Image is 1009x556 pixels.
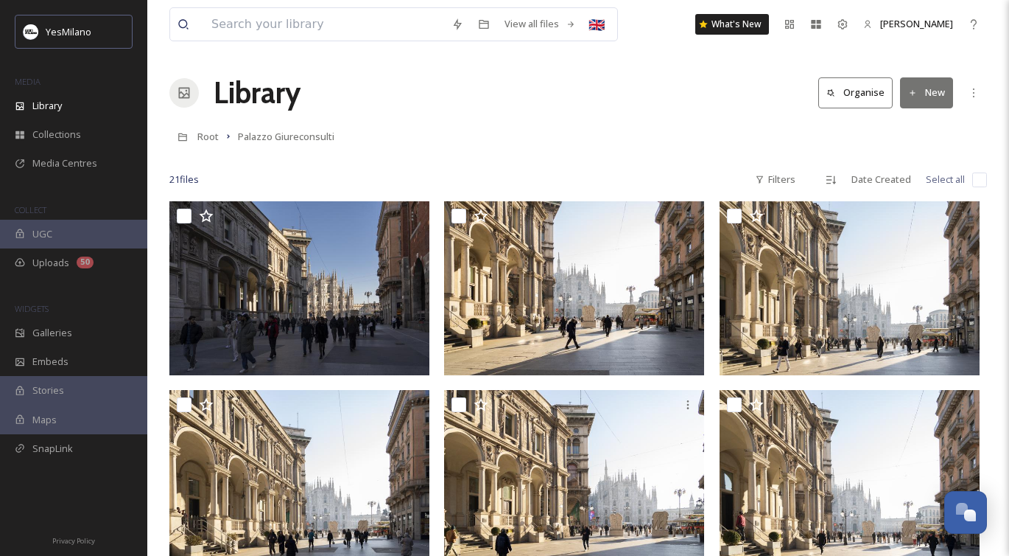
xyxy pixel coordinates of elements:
img: Giureconsulti_2025_AnnaDellaBadia_YesMilano_DSC05682.JPG [720,201,980,375]
img: Giureconsulti_2025_AnnaDellaBadia_YesMilano_DSC05678.JPG [444,201,704,375]
button: New [900,77,953,108]
div: 50 [77,257,94,268]
span: SnapLink [32,442,73,456]
span: UGC [32,227,52,241]
span: Library [32,99,62,113]
span: Root [197,130,219,143]
span: Media Centres [32,156,97,170]
a: What's New [695,14,769,35]
span: WIDGETS [15,303,49,314]
button: Organise [818,77,893,108]
span: YesMilano [46,25,91,38]
div: Date Created [844,165,918,194]
span: Privacy Policy [52,536,95,546]
span: Collections [32,128,81,142]
span: Uploads [32,256,69,270]
img: Logo%20YesMilano%40150x.png [24,24,38,39]
div: Filters [748,165,803,194]
img: Giureconsulti_2025_AnnaDellaBadia_YesMilano_DSC05702.JPG [169,201,429,375]
span: Palazzo Giureconsulti [238,130,334,143]
a: Organise [818,77,900,108]
span: [PERSON_NAME] [880,17,953,30]
a: Privacy Policy [52,531,95,549]
span: 21 file s [169,173,199,187]
a: Root [197,128,219,145]
a: View all files [497,10,583,38]
a: Library [214,71,300,115]
span: COLLECT [15,204,46,215]
div: 🇬🇧 [583,11,610,38]
span: Galleries [32,326,72,340]
a: [PERSON_NAME] [856,10,960,38]
span: MEDIA [15,76,41,87]
span: Stories [32,383,64,397]
button: Open Chat [944,491,987,534]
a: Palazzo Giureconsulti [238,128,334,145]
span: Select all [926,173,965,187]
span: Maps [32,413,57,427]
input: Search your library [204,8,444,41]
span: Embeds [32,355,68,369]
